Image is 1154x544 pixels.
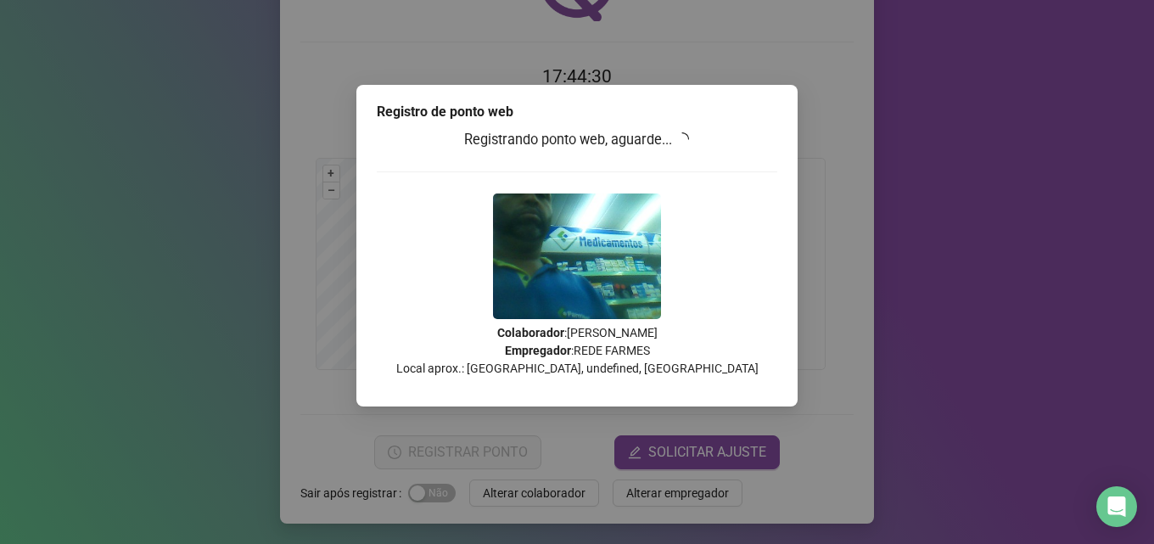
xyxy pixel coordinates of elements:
p: : [PERSON_NAME] : REDE FARMES Local aprox.: [GEOGRAPHIC_DATA], undefined, [GEOGRAPHIC_DATA] [377,324,777,378]
strong: Empregador [505,344,571,357]
img: 2Q== [493,193,661,319]
span: loading [674,130,692,149]
strong: Colaborador [497,326,564,339]
h3: Registrando ponto web, aguarde... [377,129,777,151]
div: Open Intercom Messenger [1096,486,1137,527]
div: Registro de ponto web [377,102,777,122]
